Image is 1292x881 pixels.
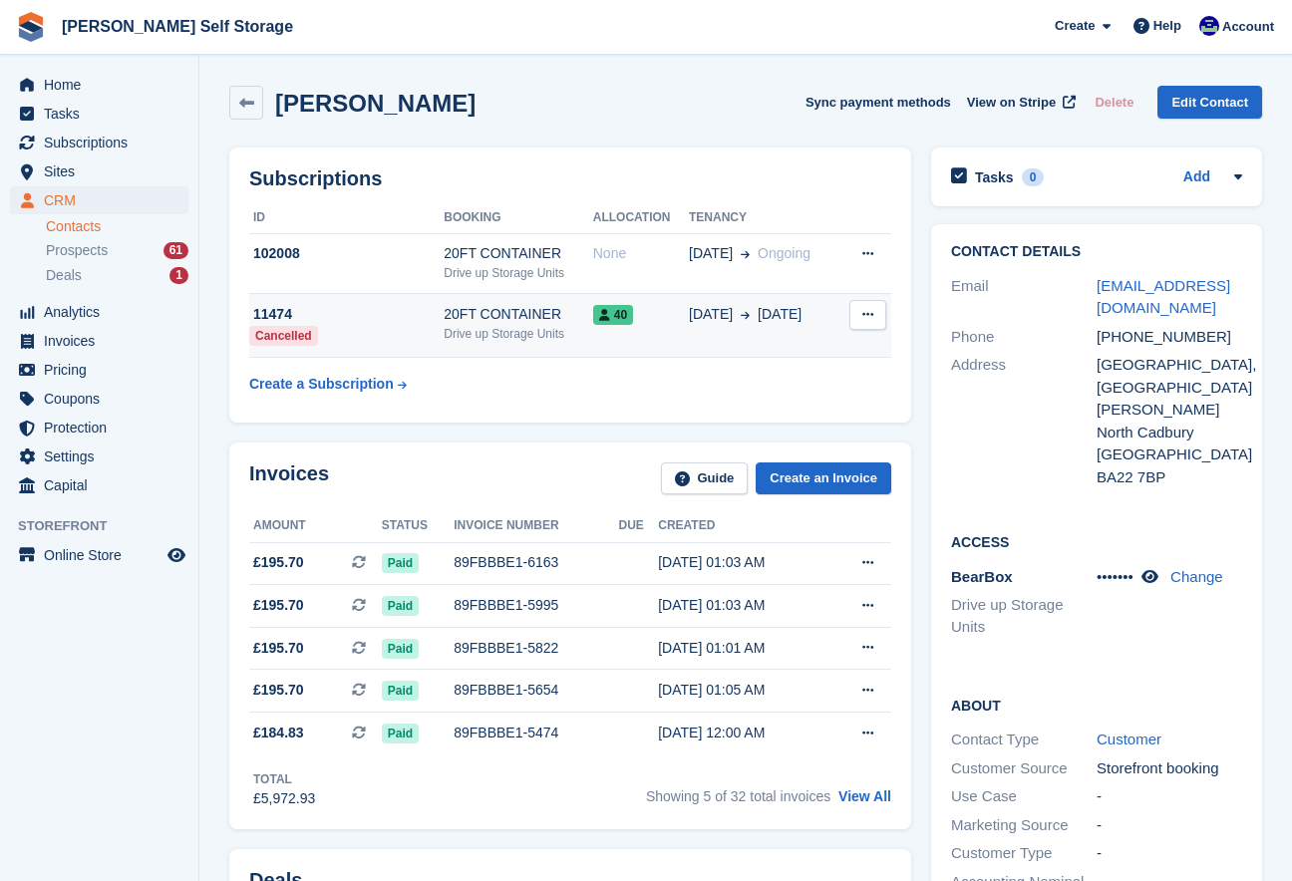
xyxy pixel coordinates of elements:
div: [GEOGRAPHIC_DATA] [1097,443,1242,466]
th: Tenancy [689,202,839,234]
a: View All [838,788,891,804]
div: Customer Type [951,842,1097,865]
a: menu [10,471,188,499]
span: Sites [44,157,163,185]
th: Due [618,510,658,542]
img: stora-icon-8386f47178a22dfd0bd8f6a31ec36ba5ce8667c1dd55bd0f319d3a0aa187defe.svg [16,12,46,42]
div: 89FBBBE1-5654 [454,680,618,701]
a: Preview store [164,543,188,567]
span: Analytics [44,298,163,326]
div: 11474 [249,304,444,325]
div: [GEOGRAPHIC_DATA], [GEOGRAPHIC_DATA][PERSON_NAME] [1097,354,1242,422]
span: Paid [382,639,419,659]
div: [PHONE_NUMBER] [1097,326,1242,349]
div: Customer Source [951,757,1097,780]
span: Help [1153,16,1181,36]
span: Home [44,71,163,99]
a: menu [10,298,188,326]
a: Prospects 61 [46,240,188,261]
span: £195.70 [253,552,304,573]
a: menu [10,356,188,384]
a: menu [10,71,188,99]
div: 20FT CONTAINER [444,304,592,325]
div: [DATE] 01:03 AM [658,595,825,616]
div: 0 [1022,168,1045,186]
span: [DATE] [689,304,733,325]
a: View on Stripe [959,86,1080,119]
a: [PERSON_NAME] Self Storage [54,10,301,43]
div: 20FT CONTAINER [444,243,592,264]
span: Settings [44,442,163,470]
div: North Cadbury [1097,422,1242,444]
div: Marketing Source [951,814,1097,837]
h2: Contact Details [951,244,1242,260]
span: Paid [382,596,419,616]
div: 89FBBBE1-5474 [454,723,618,743]
div: 89FBBBE1-5995 [454,595,618,616]
a: Add [1183,166,1210,189]
div: 89FBBBE1-6163 [454,552,618,573]
span: Create [1055,16,1095,36]
li: Drive up Storage Units [951,594,1097,639]
a: menu [10,327,188,355]
a: Create an Invoice [756,462,891,495]
div: 61 [163,242,188,259]
span: Paid [382,681,419,701]
span: Deals [46,266,82,285]
span: Storefront [18,516,198,536]
h2: [PERSON_NAME] [275,90,476,117]
h2: Subscriptions [249,167,891,190]
a: menu [10,414,188,441]
div: [DATE] 01:05 AM [658,680,825,701]
h2: Invoices [249,462,329,495]
a: Edit Contact [1157,86,1262,119]
div: Cancelled [249,326,318,346]
span: Account [1222,17,1274,37]
span: Showing 5 of 32 total invoices [646,788,830,804]
span: BearBox [951,568,1013,585]
th: Status [382,510,455,542]
div: Contact Type [951,729,1097,751]
span: £195.70 [253,595,304,616]
h2: About [951,695,1242,715]
span: Coupons [44,385,163,413]
a: Contacts [46,217,188,236]
div: Address [951,354,1097,488]
div: None [593,243,689,264]
span: Ongoing [758,245,810,261]
a: menu [10,186,188,214]
a: Guide [661,462,749,495]
div: BA22 7BP [1097,466,1242,489]
th: Booking [444,202,592,234]
a: menu [10,129,188,156]
span: Pricing [44,356,163,384]
a: menu [10,385,188,413]
div: 102008 [249,243,444,264]
div: Storefront booking [1097,757,1242,780]
div: - [1097,842,1242,865]
span: Protection [44,414,163,441]
div: Email [951,275,1097,320]
span: Paid [382,724,419,743]
div: Drive up Storage Units [444,264,592,282]
div: [DATE] 12:00 AM [658,723,825,743]
button: Sync payment methods [806,86,951,119]
a: menu [10,157,188,185]
span: ••••••• [1097,568,1133,585]
div: Total [253,770,315,788]
th: Amount [249,510,382,542]
th: Created [658,510,825,542]
span: £184.83 [253,723,304,743]
span: [DATE] [758,304,802,325]
div: 1 [169,267,188,284]
span: View on Stripe [967,93,1056,113]
span: [DATE] [689,243,733,264]
span: Invoices [44,327,163,355]
th: ID [249,202,444,234]
span: Subscriptions [44,129,163,156]
div: [DATE] 01:03 AM [658,552,825,573]
div: Use Case [951,785,1097,808]
div: £5,972.93 [253,788,315,809]
div: Drive up Storage Units [444,325,592,343]
span: CRM [44,186,163,214]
